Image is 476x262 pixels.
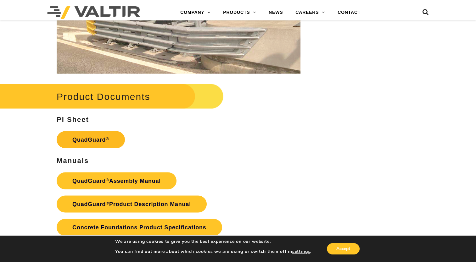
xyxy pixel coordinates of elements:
a: PRODUCTS [217,6,262,19]
sup: ® [106,200,109,205]
a: QuadGuard®Assembly Manual [57,172,176,189]
sup: ® [106,136,109,141]
a: NEWS [262,6,289,19]
a: CAREERS [289,6,331,19]
strong: PI Sheet [57,115,89,123]
sup: ® [106,177,109,182]
img: Valtir [47,6,140,19]
p: We are using cookies to give you the best experience on our website. [115,239,311,244]
a: COMPANY [174,6,217,19]
a: QuadGuard®Product Description Manual [57,195,207,212]
button: Accept [327,243,360,254]
button: settings [292,249,310,254]
p: You can find out more about which cookies we are using or switch them off in . [115,249,311,254]
a: CONTACT [331,6,367,19]
strong: Manuals [57,156,89,164]
a: QuadGuard® [57,131,125,148]
a: Concrete Foundations Product Specifications [57,219,222,236]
